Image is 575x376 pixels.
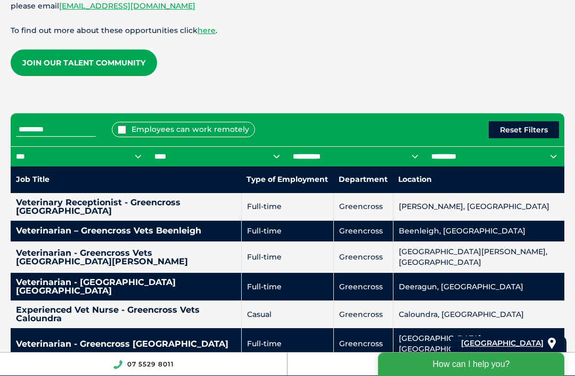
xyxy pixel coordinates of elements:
[393,193,564,221] td: [PERSON_NAME], [GEOGRAPHIC_DATA]
[393,300,564,328] td: Caloundra, [GEOGRAPHIC_DATA]
[333,241,393,273] td: Greencross
[333,221,393,242] td: Greencross
[16,306,236,323] h4: Experienced Vet Nurse - Greencross Vets Caloundra
[241,273,333,300] td: Full-time
[16,340,236,348] h4: Veterinarian - Greencross [GEOGRAPHIC_DATA]
[16,227,236,235] h4: Veterinarian – Greencross Vets Beenleigh
[241,328,333,360] td: Full-time
[11,24,564,37] p: To find out more about these opportunities click .
[198,26,216,35] a: here
[461,336,544,350] a: [GEOGRAPHIC_DATA]
[118,126,126,134] input: Employees can work remotely
[11,49,157,76] a: Join our Talent Community
[241,300,333,328] td: Casual
[393,221,564,242] td: Beenleigh, [GEOGRAPHIC_DATA]
[16,198,236,215] h4: Veterinary Receptionist - Greencross [GEOGRAPHIC_DATA]
[393,241,564,273] td: [GEOGRAPHIC_DATA][PERSON_NAME], [GEOGRAPHIC_DATA]
[16,278,236,295] h4: Veterinarian - [GEOGRAPHIC_DATA] [GEOGRAPHIC_DATA]
[127,360,174,368] a: 07 5529 8011
[333,193,393,221] td: Greencross
[339,174,388,184] nobr: Department
[393,328,564,360] td: [GEOGRAPHIC_DATA], [GEOGRAPHIC_DATA]
[241,193,333,221] td: Full-time
[59,1,195,11] a: [EMAIL_ADDRESS][DOMAIN_NAME]
[393,273,564,300] td: Deeragun, [GEOGRAPHIC_DATA]
[548,338,556,349] img: location_pin.svg
[333,300,393,328] td: Greencross
[241,241,333,273] td: Full-time
[333,328,393,360] td: Greencross
[333,273,393,300] td: Greencross
[16,249,236,266] h4: Veterinarian - Greencross Vets [GEOGRAPHIC_DATA][PERSON_NAME]
[398,174,432,184] nobr: Location
[16,174,50,184] nobr: Job Title
[489,121,559,138] button: Reset Filters
[247,174,328,184] nobr: Type of Employment
[6,6,193,30] div: How can I help you?
[112,122,255,137] label: Employees can work remotely
[241,221,333,242] td: Full-time
[461,338,544,348] span: [GEOGRAPHIC_DATA]
[113,360,122,369] img: location_phone.svg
